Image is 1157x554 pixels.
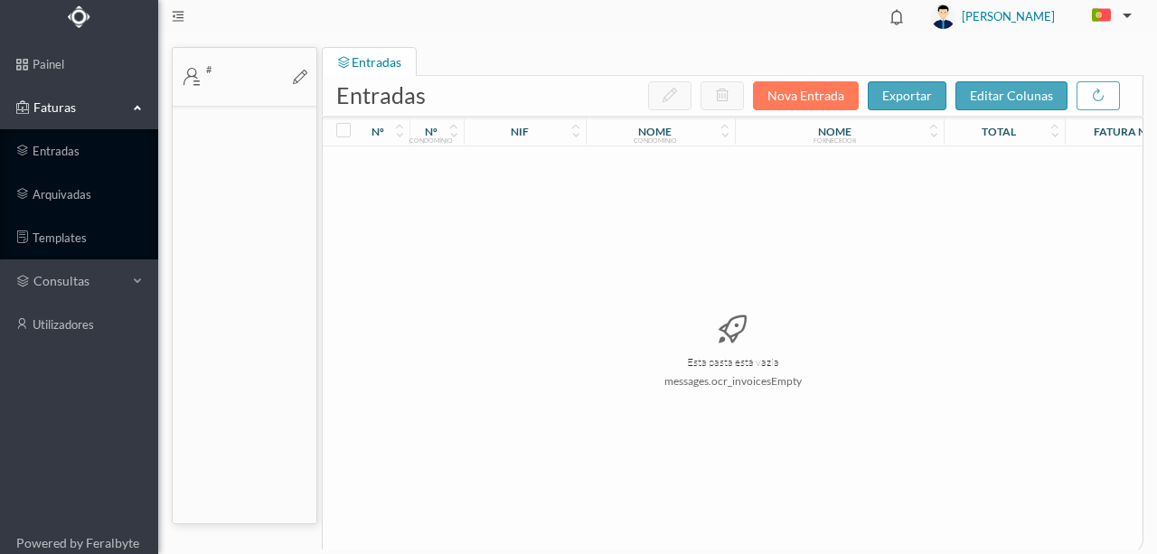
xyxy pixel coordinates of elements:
[1077,2,1139,31] button: PT
[206,63,212,75] span: #
[687,355,779,369] h4: Esta pasta está vazia
[425,125,437,138] div: nº
[638,125,672,138] div: nome
[982,125,1016,138] div: total
[664,374,802,388] div: messages.ocr_invoicesEmpty
[931,5,955,29] img: user_titan3.af2715ee.jpg
[511,125,529,138] div: nif
[814,136,856,144] div: fornecedor
[172,10,184,23] i: icon: menu-fold
[885,5,908,29] i: icon: bell
[1094,125,1151,138] div: fatura nº
[882,88,932,103] span: exportar
[767,88,844,103] span: nova entrada
[818,125,851,138] div: nome
[409,136,453,144] div: condomínio
[336,81,426,108] span: entradas
[753,81,859,110] button: nova entrada
[868,81,946,110] button: exportar
[352,54,401,70] span: entradas
[634,136,677,144] div: condomínio
[33,272,124,290] span: consultas
[955,81,1068,110] button: editar colunas
[372,125,384,138] div: nº
[68,5,90,28] img: Logo
[29,99,128,117] span: Faturas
